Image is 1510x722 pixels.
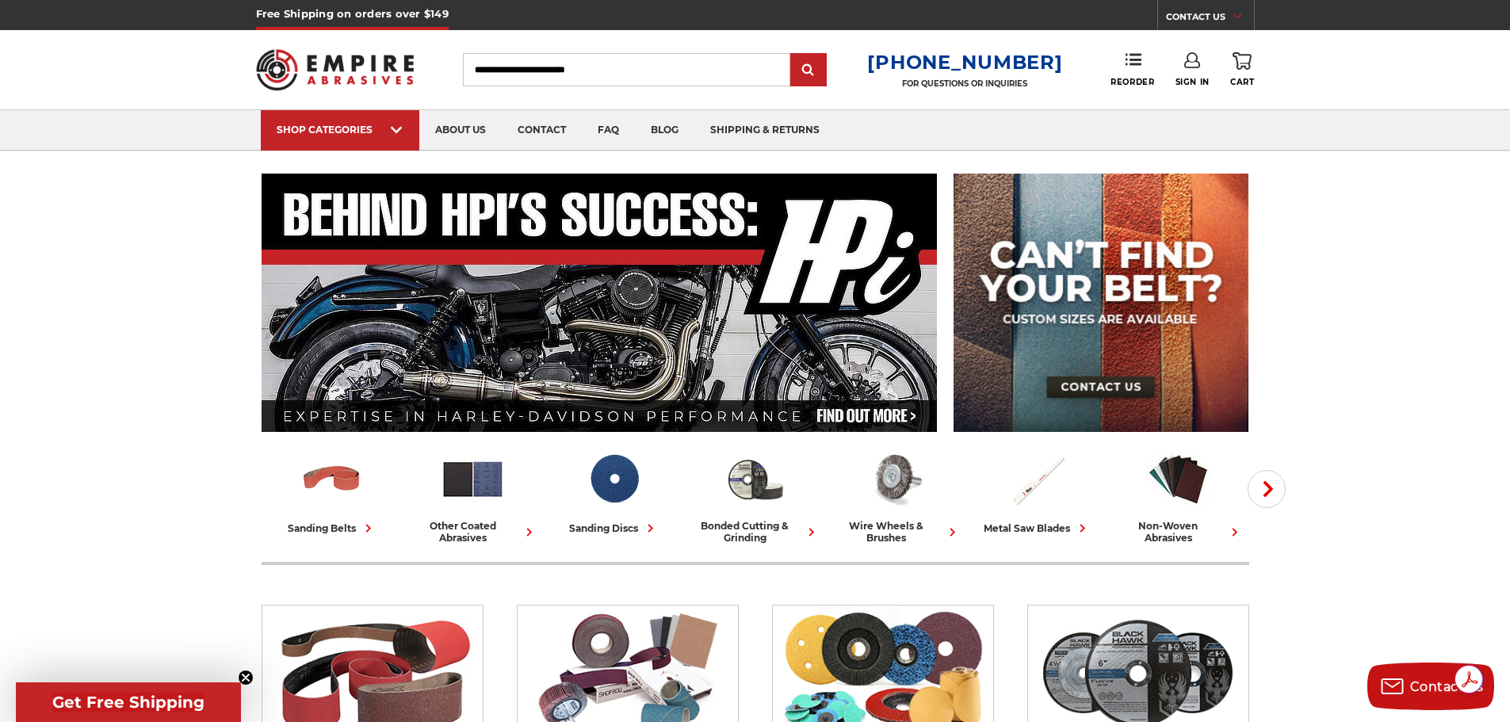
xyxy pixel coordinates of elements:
[288,520,377,537] div: sanding belts
[954,174,1248,432] img: promo banner for custom belts.
[1367,663,1494,710] button: Contact us
[832,520,961,544] div: wire wheels & brushes
[1114,446,1243,544] a: non-woven abrasives
[1111,52,1154,86] a: Reorder
[268,446,396,537] a: sanding belts
[569,520,659,537] div: sanding discs
[1410,679,1484,694] span: Contact us
[419,110,502,151] a: about us
[277,124,403,136] div: SHOP CATEGORIES
[409,520,537,544] div: other coated abrasives
[409,446,537,544] a: other coated abrasives
[984,520,1091,537] div: metal saw blades
[691,446,820,544] a: bonded cutting & grinding
[793,55,824,86] input: Submit
[550,446,679,537] a: sanding discs
[1111,77,1154,87] span: Reorder
[1004,446,1070,512] img: Metal Saw Blades
[832,446,961,544] a: wire wheels & brushes
[691,520,820,544] div: bonded cutting & grinding
[1248,470,1286,508] button: Next
[440,446,506,512] img: Other Coated Abrasives
[16,682,241,722] div: Get Free ShippingClose teaser
[238,670,254,686] button: Close teaser
[1114,520,1243,544] div: non-woven abrasives
[694,110,835,151] a: shipping & returns
[582,110,635,151] a: faq
[863,446,929,512] img: Wire Wheels & Brushes
[1176,77,1210,87] span: Sign In
[635,110,694,151] a: blog
[262,174,938,432] img: Banner for an interview featuring Horsepower Inc who makes Harley performance upgrades featured o...
[1230,77,1254,87] span: Cart
[502,110,582,151] a: contact
[299,446,365,512] img: Sanding Belts
[722,446,788,512] img: Bonded Cutting & Grinding
[973,446,1102,537] a: metal saw blades
[867,78,1062,89] p: FOR QUESTIONS OR INQUIRIES
[52,693,205,712] span: Get Free Shipping
[581,446,647,512] img: Sanding Discs
[1145,446,1211,512] img: Non-woven Abrasives
[1166,8,1254,30] a: CONTACT US
[256,39,415,101] img: Empire Abrasives
[1230,52,1254,87] a: Cart
[867,51,1062,74] a: [PHONE_NUMBER]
